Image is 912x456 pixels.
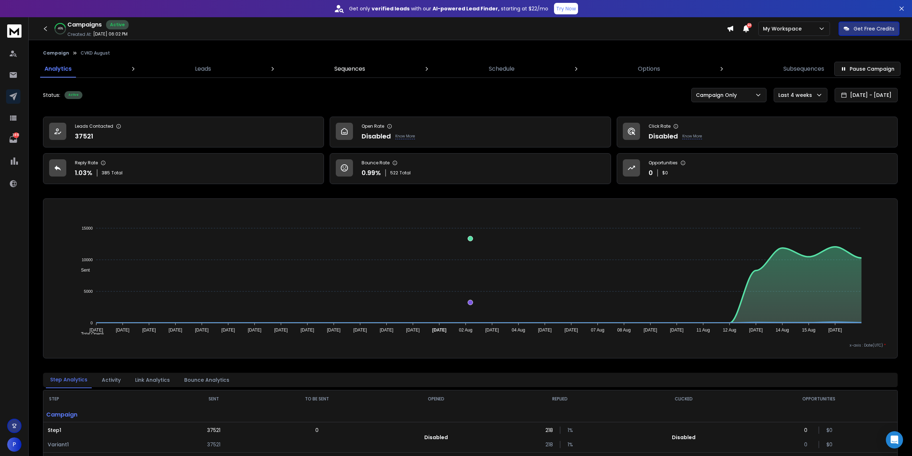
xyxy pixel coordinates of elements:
[248,328,261,333] tspan: [DATE]
[7,437,22,452] button: P
[779,60,829,77] a: Subsequences
[672,434,696,441] p: Disabled
[362,131,391,141] p: Disabled
[46,372,92,388] button: Step Analytics
[395,133,415,139] p: Know More
[493,390,627,408] th: REPLIED
[207,441,220,448] p: 37521
[747,23,752,28] span: 50
[75,123,113,129] p: Leads Contacted
[775,328,789,333] tspan: 14 Aug
[362,123,384,129] p: Open Rate
[432,328,447,333] tspan: [DATE]
[40,60,76,77] a: Analytics
[330,117,611,147] a: Open RateDisabledKnow More
[854,25,894,32] p: Get Free Credits
[43,50,69,56] button: Campaign
[44,65,72,73] p: Analytics
[55,343,886,348] p: x-axis : Date(UTC)
[116,328,129,333] tspan: [DATE]
[627,390,741,408] th: CLICKED
[315,427,319,434] p: 0
[804,427,811,434] p: 0
[697,328,710,333] tspan: 11 Aug
[327,328,340,333] tspan: [DATE]
[301,328,314,333] tspan: [DATE]
[459,328,472,333] tspan: 02 Aug
[48,441,169,448] p: Variant 1
[802,328,815,333] tspan: 15 Aug
[485,328,499,333] tspan: [DATE]
[662,170,668,176] p: $ 0
[617,153,898,184] a: Opportunities0$0
[424,434,448,441] p: Disabled
[763,25,804,32] p: My Workspace
[568,441,575,448] p: 1 %
[82,226,93,230] tspan: 15000
[362,168,381,178] p: 0.99 %
[76,332,104,337] span: Total Opens
[43,153,324,184] a: Reply Rate1.03%385Total
[484,60,519,77] a: Schedule
[564,328,578,333] tspan: [DATE]
[221,328,235,333] tspan: [DATE]
[649,160,678,166] p: Opportunities
[254,390,379,408] th: TO BE SENT
[649,123,670,129] p: Click Rate
[195,65,211,73] p: Leads
[274,328,288,333] tspan: [DATE]
[76,268,90,273] span: Sent
[142,328,156,333] tspan: [DATE]
[191,60,215,77] a: Leads
[90,328,103,333] tspan: [DATE]
[362,160,390,166] p: Bounce Rate
[556,5,576,12] p: Try Now
[545,441,553,448] p: 218
[826,427,834,434] p: $ 0
[568,427,575,434] p: 1 %
[545,427,553,434] p: 218
[834,62,901,76] button: Pause Campaign
[489,65,515,73] p: Schedule
[634,60,664,77] a: Options
[43,117,324,147] a: Leads Contacted37521
[433,5,500,12] strong: AI-powered Lead Finder,
[58,27,63,31] p: 46 %
[512,328,525,333] tspan: 04 Aug
[406,328,420,333] tspan: [DATE]
[538,328,552,333] tspan: [DATE]
[195,328,209,333] tspan: [DATE]
[617,328,631,333] tspan: 08 Aug
[43,390,173,408] th: STEP
[330,153,611,184] a: Bounce Rate0.99%522Total
[7,24,22,38] img: logo
[741,390,897,408] th: OPPORTUNITIES
[75,168,92,178] p: 1.03 %
[649,168,653,178] p: 0
[379,390,493,408] th: OPENED
[67,20,102,29] h1: Campaigns
[644,328,657,333] tspan: [DATE]
[826,441,834,448] p: $ 0
[84,289,92,293] tspan: 5000
[48,427,169,434] p: Step 1
[804,441,811,448] p: 0
[169,328,182,333] tspan: [DATE]
[75,131,93,141] p: 37521
[13,132,19,138] p: 3851
[670,328,684,333] tspan: [DATE]
[102,170,110,176] span: 385
[6,132,20,147] a: 3851
[682,133,702,139] p: Know More
[372,5,410,12] strong: verified leads
[173,390,254,408] th: SENT
[43,408,173,422] p: Campaign
[111,170,123,176] span: Total
[835,88,898,102] button: [DATE] - [DATE]
[353,328,367,333] tspan: [DATE]
[783,65,824,73] p: Subsequences
[696,91,740,99] p: Campaign Only
[67,32,92,37] p: Created At:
